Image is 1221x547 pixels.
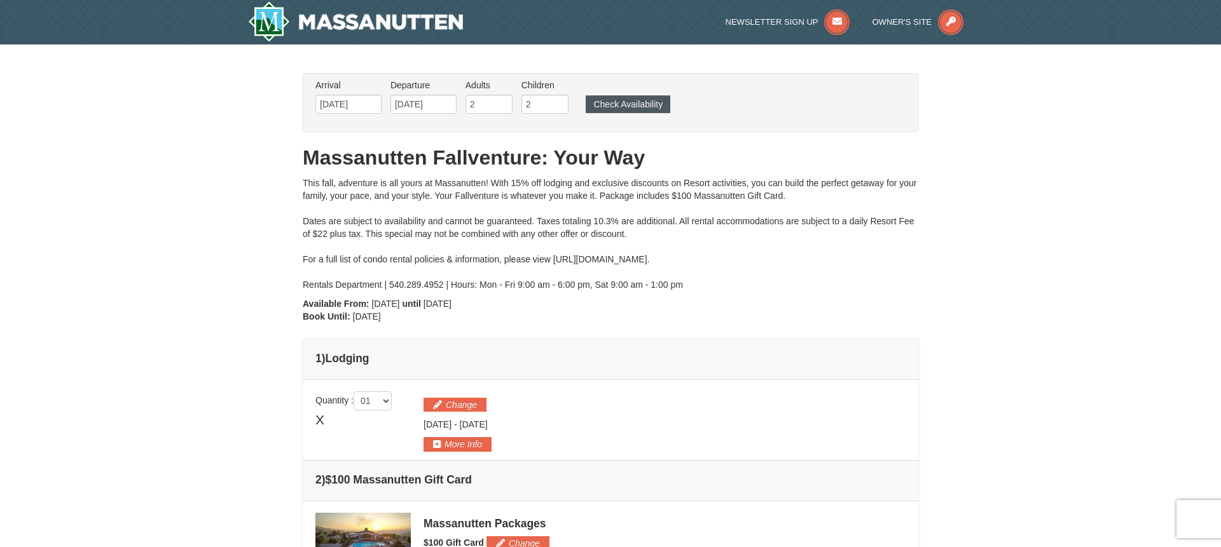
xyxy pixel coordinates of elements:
span: Newsletter Sign Up [726,17,818,27]
button: Check Availability [586,95,670,113]
h4: 2 $100 Massanutten Gift Card [315,473,906,486]
span: ) [322,473,326,486]
button: More Info [424,437,492,451]
span: Quantity : [315,395,392,405]
label: Children [521,79,569,91]
img: Massanutten Resort Logo [248,1,463,42]
strong: Available From: [303,299,369,309]
button: Change [424,398,486,412]
h4: 1 Lodging [315,352,906,365]
label: Adults [466,79,513,91]
span: [DATE] [424,419,452,429]
a: Owner's Site [873,17,964,27]
span: [DATE] [353,311,381,321]
a: Newsletter Sign Up [726,17,850,27]
span: [DATE] [371,299,399,309]
div: Massanutten Packages [424,517,906,530]
label: Arrival [315,79,382,91]
span: Owner's Site [873,17,932,27]
h1: Massanutten Fallventure: Your Way [303,145,918,170]
span: [DATE] [424,299,452,309]
a: Massanutten Resort [248,1,463,42]
span: - [454,419,457,429]
label: Departure [390,79,457,91]
strong: until [402,299,421,309]
span: ) [322,352,326,365]
span: X [315,410,324,429]
span: [DATE] [460,419,488,429]
strong: Book Until: [303,311,350,321]
div: This fall, adventure is all yours at Massanutten! With 15% off lodging and exclusive discounts on... [303,177,918,291]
